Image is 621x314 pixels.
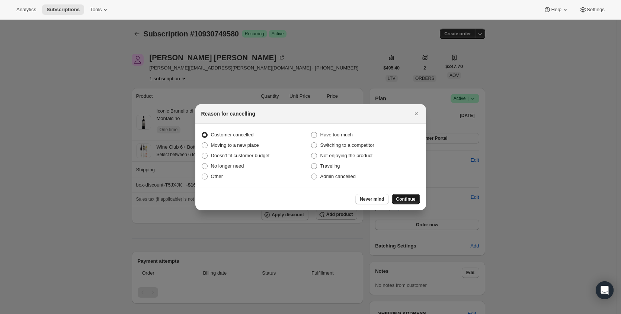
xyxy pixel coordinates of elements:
[211,163,244,169] span: No longer need
[12,4,41,15] button: Analytics
[211,132,254,137] span: Customer cancelled
[47,7,80,13] span: Subscriptions
[320,132,353,137] span: Have too much
[360,196,384,202] span: Never mind
[551,7,561,13] span: Help
[86,4,113,15] button: Tools
[355,194,388,204] button: Never mind
[211,153,270,158] span: Doesn't fit customer budget
[575,4,609,15] button: Settings
[16,7,36,13] span: Analytics
[320,163,340,169] span: Traveling
[596,281,614,299] div: Open Intercom Messenger
[411,109,422,119] button: Close
[587,7,605,13] span: Settings
[211,174,223,179] span: Other
[320,142,374,148] span: Switching to a competitor
[320,174,356,179] span: Admin cancelled
[201,110,255,117] h2: Reason for cancelling
[320,153,373,158] span: Not enjoying the product
[42,4,84,15] button: Subscriptions
[539,4,573,15] button: Help
[396,196,416,202] span: Continue
[90,7,102,13] span: Tools
[211,142,259,148] span: Moving to a new place
[392,194,420,204] button: Continue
